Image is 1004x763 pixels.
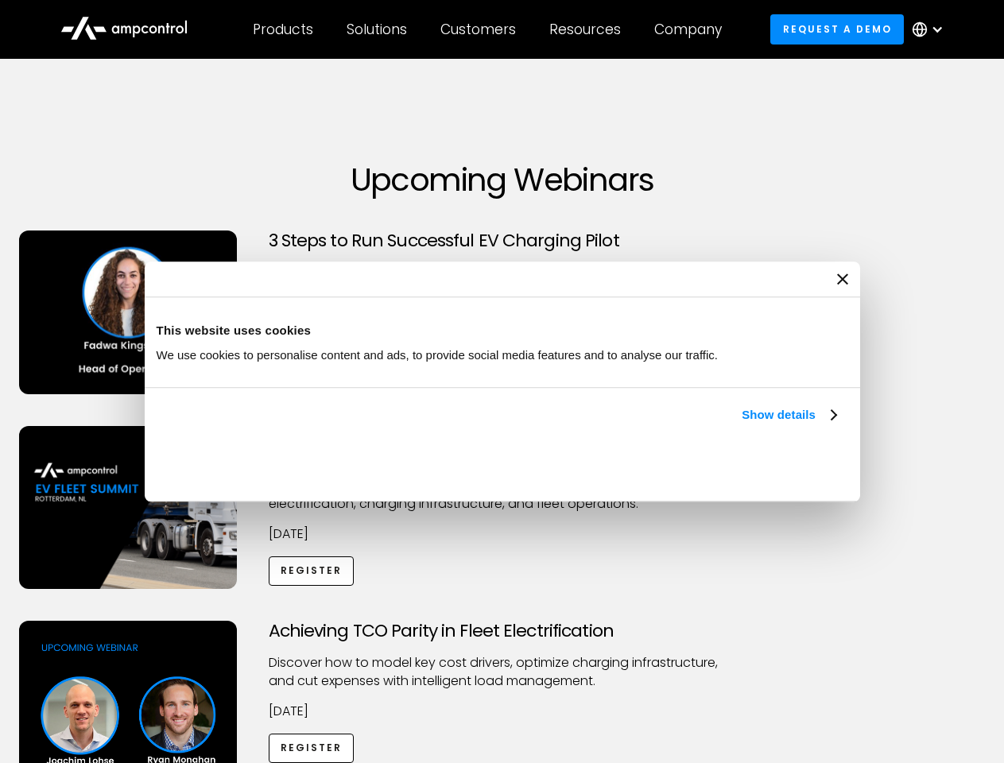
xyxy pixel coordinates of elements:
[347,21,407,38] div: Solutions
[253,21,313,38] div: Products
[837,273,848,285] button: Close banner
[440,21,516,38] div: Customers
[654,21,722,38] div: Company
[742,405,835,424] a: Show details
[549,21,621,38] div: Resources
[269,230,736,251] h3: 3 Steps to Run Successful EV Charging Pilot
[269,621,736,641] h3: Achieving TCO Parity in Fleet Electrification
[770,14,904,44] a: Request a demo
[157,348,719,362] span: We use cookies to personalise content and ads, to provide social media features and to analyse ou...
[157,321,848,340] div: This website uses cookies
[269,525,736,543] p: [DATE]
[614,443,842,489] button: Okay
[269,734,355,763] a: Register
[269,556,355,586] a: Register
[19,161,986,199] h1: Upcoming Webinars
[269,654,736,690] p: Discover how to model key cost drivers, optimize charging infrastructure, and cut expenses with i...
[269,703,736,720] p: [DATE]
